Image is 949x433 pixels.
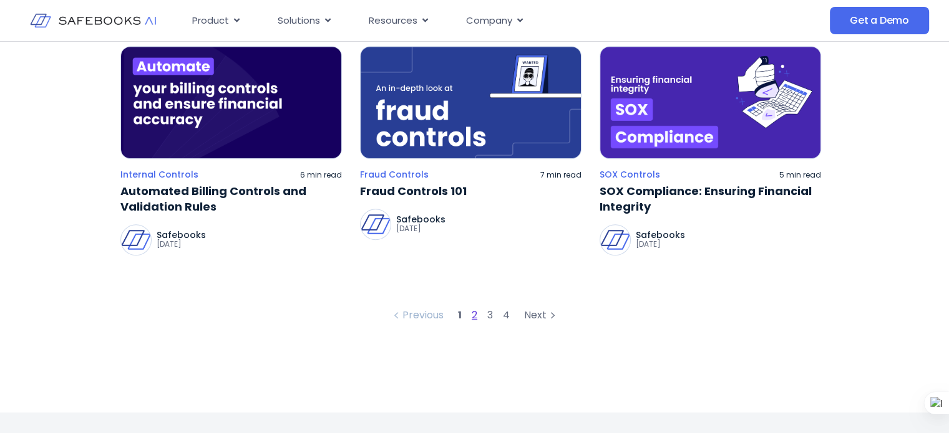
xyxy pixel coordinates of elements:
span: Resources [369,14,417,28]
span: Solutions [278,14,320,28]
p: 6 min read [300,170,342,180]
span: Product [192,14,229,28]
p: [DATE] [396,224,445,234]
div: Menu Toggle [182,9,722,33]
img: a purple background with a hand holding a calculator [600,46,821,159]
img: Safebooks [121,225,151,255]
img: an in - death look at a computer screen with the words, an in - [360,46,582,159]
p: Safebooks [396,215,445,224]
img: Safebooks [600,225,630,255]
div: Next [524,308,559,323]
a: Internal Controls [120,169,198,180]
a: SOX Controls [600,169,660,180]
p: 7 min read [540,170,582,180]
p: Safebooks [636,231,685,239]
span: Company [466,14,512,28]
p: Safebooks [157,231,206,239]
span: Get a Demo [850,14,909,27]
a: Get a Demo [830,7,929,34]
p: [DATE] [636,239,685,249]
nav: Menu [182,9,722,33]
a: Next [515,308,568,323]
div: Previous [390,308,444,323]
p: [DATE] [157,239,206,249]
a: 4 [503,308,510,322]
a: Fraud Controls [360,169,429,180]
a: Automated Billing Controls and Validation Rules [120,183,342,214]
p: 5 min read [779,170,821,180]
img: Safebooks [361,209,391,239]
a: Fraud Controls 101 [360,183,582,199]
a: SOX Compliance: Ensuring Financial Integrity [600,183,821,214]
img: a purple background with the words automate, your billing controls and ensure financial [120,46,342,159]
a: 2 [472,308,477,322]
a: 3 [487,308,493,322]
